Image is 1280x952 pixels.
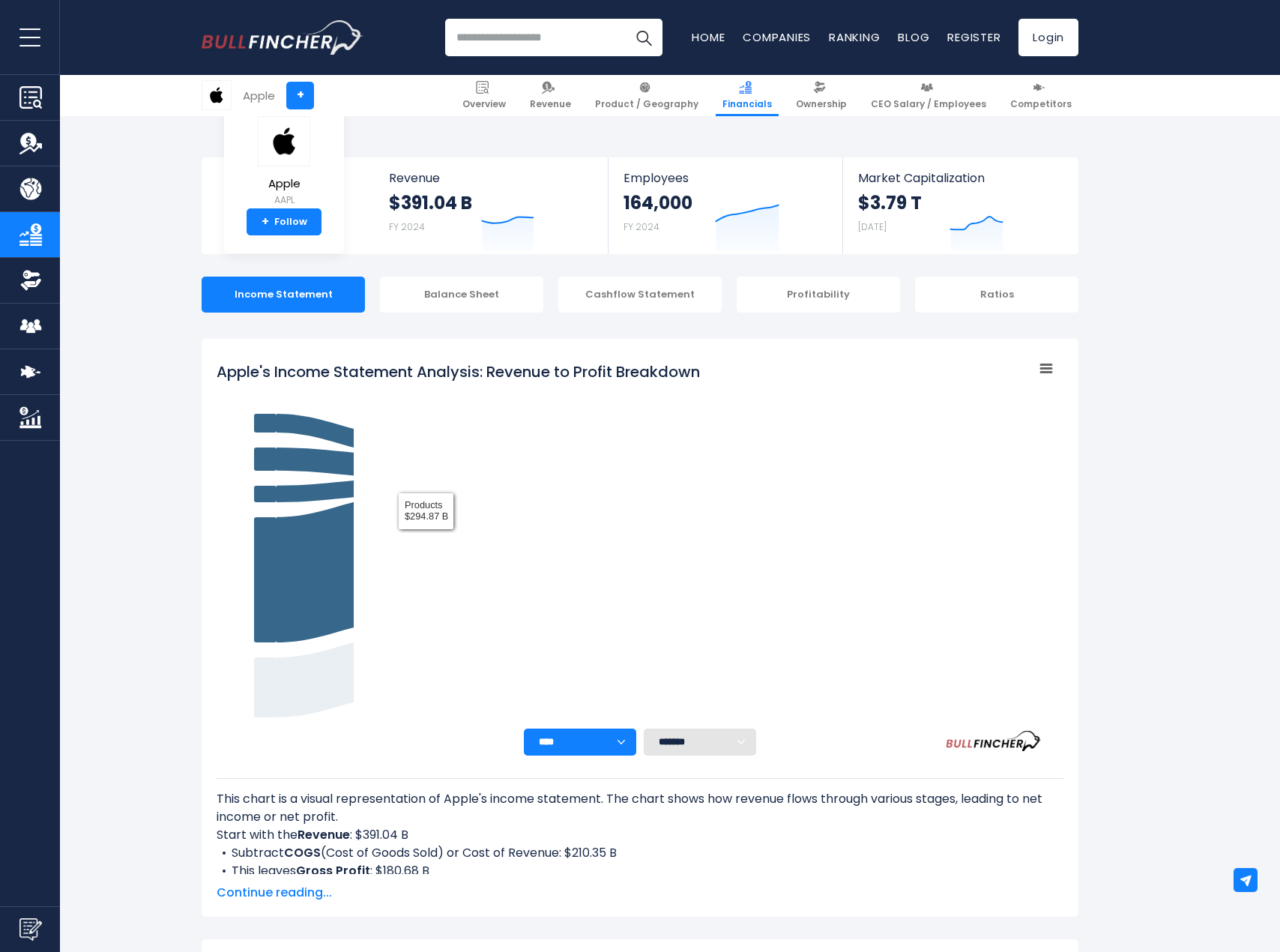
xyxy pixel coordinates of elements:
[588,75,705,116] a: Product / Geography
[257,115,311,209] a: Apple AAPL
[389,220,425,233] small: FY 2024
[558,277,722,313] div: Cashflow Statement
[858,191,922,214] strong: $3.79 T
[217,361,700,382] tspan: Apple's Income Statement Analysis: Revenue to Profit Breakdown
[462,98,506,110] span: Overview
[286,82,314,109] a: +
[1010,98,1072,110] span: Competitors
[243,87,275,104] div: Apple
[262,215,269,229] strong: +
[871,98,986,110] span: CEO Salary / Employees
[202,20,363,55] a: Go to homepage
[858,220,887,233] small: [DATE]
[217,844,1063,862] li: Subtract (Cost of Goods Sold) or Cost of Revenue: $210.35 B
[609,157,842,254] a: Employees 164,000 FY 2024
[258,193,310,207] small: AAPL
[829,29,880,45] a: Ranking
[19,269,42,292] img: Ownership
[530,98,571,110] span: Revenue
[1018,19,1078,56] a: Login
[202,277,365,313] div: Income Statement
[858,171,1062,185] span: Market Capitalization
[217,862,1063,880] li: This leaves : $180.68 B
[915,277,1078,313] div: Ratios
[284,844,321,861] b: COGS
[624,171,827,185] span: Employees
[947,29,1000,45] a: Register
[624,220,659,233] small: FY 2024
[298,826,350,843] b: Revenue
[864,75,993,116] a: CEO Salary / Employees
[202,81,231,109] img: AAPL logo
[722,98,772,110] span: Financials
[217,354,1063,729] svg: Apple's Income Statement Analysis: Revenue to Profit Breakdown
[737,277,900,313] div: Profitability
[796,98,847,110] span: Ownership
[595,98,698,110] span: Product / Geography
[380,277,543,313] div: Balance Sheet
[217,790,1063,874] div: This chart is a visual representation of Apple's income statement. The chart shows how revenue fl...
[389,191,472,214] strong: $391.04 B
[898,29,929,45] a: Blog
[789,75,854,116] a: Ownership
[296,862,370,879] b: Gross Profit
[692,29,725,45] a: Home
[1003,75,1078,116] a: Competitors
[247,208,321,235] a: +Follow
[456,75,513,116] a: Overview
[217,884,1063,902] span: Continue reading...
[843,157,1077,254] a: Market Capitalization $3.79 T [DATE]
[625,19,662,56] button: Search
[716,75,779,116] a: Financials
[389,171,594,185] span: Revenue
[743,29,811,45] a: Companies
[523,75,578,116] a: Revenue
[258,178,310,190] span: Apple
[202,20,363,55] img: Bullfincher logo
[374,157,609,254] a: Revenue $391.04 B FY 2024
[624,191,692,214] strong: 164,000
[258,116,310,166] img: AAPL logo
